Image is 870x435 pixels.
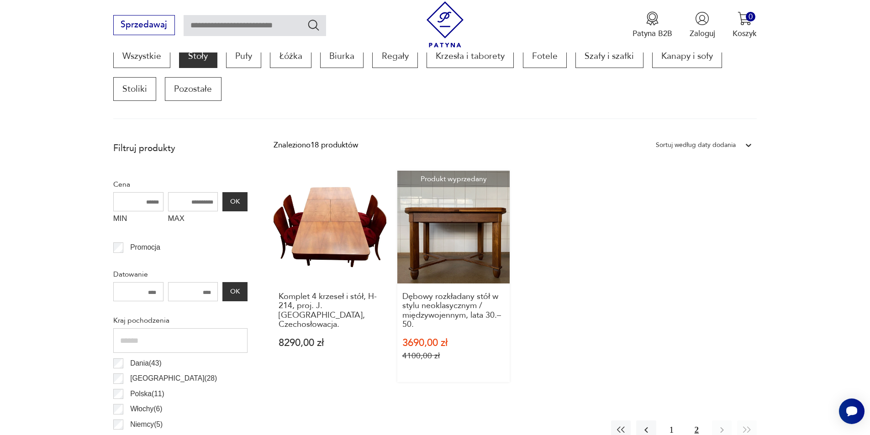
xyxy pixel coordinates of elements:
[402,351,505,361] p: 4100,00 zł
[113,142,248,154] p: Filtruj produkty
[307,18,320,31] button: Szukaj
[645,11,659,26] img: Ikona medalu
[402,292,505,330] h3: Dębowy rozkładany stół w stylu neoklasycznym / międzywojennym, lata 30.–50.
[130,372,217,384] p: [GEOGRAPHIC_DATA] ( 28 )
[839,398,865,424] iframe: Smartsupp widget button
[633,11,672,39] button: Patyna B2B
[226,44,261,68] a: Pufy
[113,22,175,29] a: Sprzedawaj
[320,44,364,68] a: Biurka
[130,419,163,430] p: Niemcy ( 5 )
[130,357,162,369] p: Dania ( 43 )
[274,139,358,151] div: Znaleziono 18 produktów
[427,44,514,68] a: Krzesła i taborety
[113,77,156,101] a: Stoliki
[222,192,247,211] button: OK
[113,15,175,35] button: Sprzedawaj
[113,211,163,229] label: MIN
[656,139,736,151] div: Sortuj według daty dodania
[279,292,381,330] h3: Komplet 4 krzeseł i stół, H-214, proj. J. [GEOGRAPHIC_DATA], Czechosłowacja.
[113,314,248,326] p: Kraj pochodzenia
[633,28,672,39] p: Patyna B2B
[130,388,164,400] p: Polska ( 11 )
[690,28,715,39] p: Zaloguj
[274,171,386,382] a: Komplet 4 krzeseł i stół, H-214, proj. J. Halabala, Czechosłowacja.Komplet 4 krzeseł i stół, H-21...
[690,11,715,39] button: Zaloguj
[168,211,218,229] label: MAX
[633,11,672,39] a: Ikona medaluPatyna B2B
[746,12,755,21] div: 0
[652,44,722,68] a: Kanapy i sofy
[113,44,170,68] a: Wszystkie
[695,11,709,26] img: Ikonka użytkownika
[402,338,505,348] p: 3690,00 zł
[575,44,643,68] a: Szafy i szafki
[422,1,468,47] img: Patyna - sklep z meblami i dekoracjami vintage
[165,77,221,101] a: Pozostałe
[733,11,757,39] button: 0Koszyk
[130,403,162,415] p: Włochy ( 6 )
[733,28,757,39] p: Koszyk
[130,241,160,253] p: Promocja
[279,338,381,348] p: 8290,00 zł
[179,44,217,68] a: Stoły
[738,11,752,26] img: Ikona koszyka
[372,44,417,68] a: Regały
[113,178,248,190] p: Cena
[222,282,247,301] button: OK
[113,268,248,280] p: Datowanie
[270,44,311,68] a: Łóżka
[523,44,567,68] a: Fotele
[397,171,510,382] a: Produkt wyprzedanyDębowy rozkładany stół w stylu neoklasycznym / międzywojennym, lata 30.–50.Dębo...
